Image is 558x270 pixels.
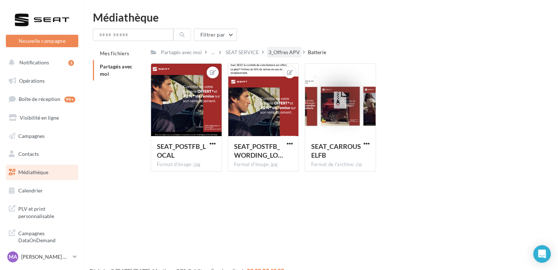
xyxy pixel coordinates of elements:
span: Partagés avec moi [100,63,133,77]
span: PLV et print personnalisable [18,204,75,220]
div: Partagés avec moi [161,49,202,56]
a: MA [PERSON_NAME] CANALES [6,250,78,264]
span: SEAT_CARROUSELFB [311,142,361,159]
div: Format d'image: jpg [234,161,293,168]
a: Campagnes DataOnDemand [4,225,80,247]
button: Nouvelle campagne [6,35,78,47]
div: 3 [68,60,74,66]
span: Notifications [19,59,49,65]
a: Médiathèque [4,165,80,180]
a: Opérations [4,73,80,89]
a: Contacts [4,146,80,162]
span: SEAT_POSTFB_WORDING_LOCAL [234,142,283,159]
span: Visibilité en ligne [20,115,59,121]
span: Opérations [19,78,45,84]
button: Notifications 3 [4,55,77,70]
span: Mes fichiers [100,50,129,56]
a: Calendrier [4,183,80,198]
div: 3_Offres APV [268,49,300,56]
button: Filtrer par [194,29,237,41]
span: Médiathèque [18,169,48,175]
p: [PERSON_NAME] CANALES [21,253,70,260]
div: SEAT SERVICE [226,49,259,56]
span: MA [9,253,17,260]
div: Batterie [308,49,326,56]
div: Format d'image: jpg [157,161,216,168]
div: 99+ [64,97,75,102]
a: Campagnes [4,128,80,144]
span: Contacts [18,151,39,157]
span: Campagnes DataOnDemand [18,228,75,244]
a: Visibilité en ligne [4,110,80,125]
div: Format de l'archive: zip [311,161,370,168]
span: SEAT_POSTFB_LOCAL [157,142,206,159]
a: PLV et print personnalisable [4,201,80,222]
a: Boîte de réception99+ [4,91,80,107]
div: Open Intercom Messenger [533,245,551,263]
div: Médiathèque [93,12,549,23]
span: Boîte de réception [19,96,60,102]
span: Campagnes [18,132,45,139]
div: ... [210,47,216,57]
span: Calendrier [18,187,43,194]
